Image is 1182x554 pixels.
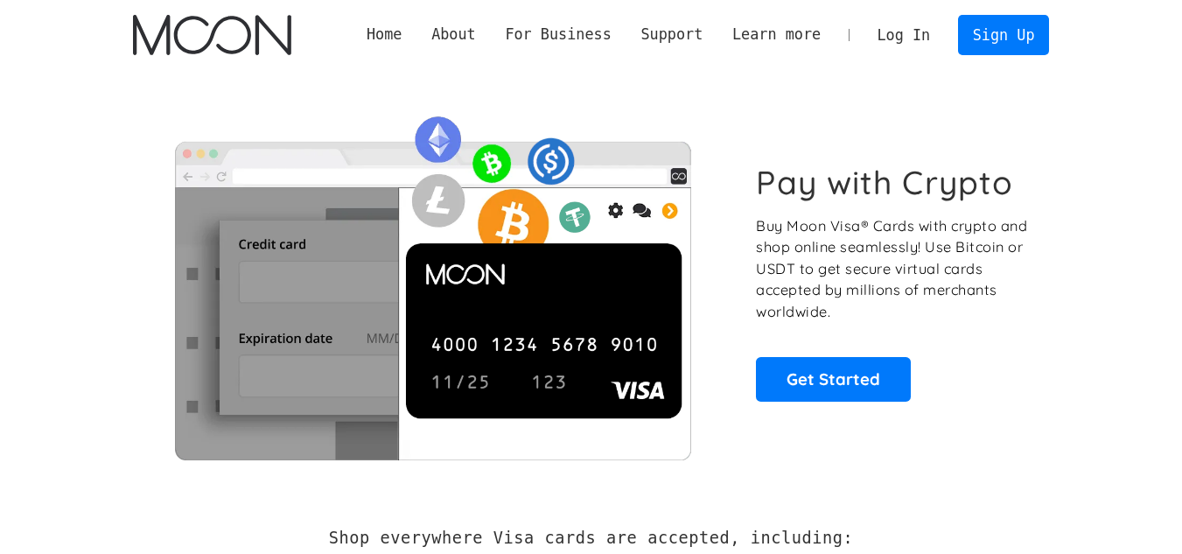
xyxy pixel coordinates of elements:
[416,24,490,46] div: About
[756,163,1013,202] h1: Pay with Crypto
[717,24,836,46] div: Learn more
[958,15,1049,54] a: Sign Up
[640,24,703,46] div: Support
[505,24,611,46] div: For Business
[431,24,476,46] div: About
[133,15,291,55] a: home
[756,215,1030,323] p: Buy Moon Visa® Cards with crypto and shop online seamlessly! Use Bitcoin or USDT to get secure vi...
[732,24,821,46] div: Learn more
[133,104,732,459] img: Moon Cards let you spend your crypto anywhere Visa is accepted.
[626,24,717,46] div: Support
[329,529,853,548] h2: Shop everywhere Visa cards are accepted, including:
[863,16,945,54] a: Log In
[756,357,911,401] a: Get Started
[133,15,291,55] img: Moon Logo
[491,24,626,46] div: For Business
[352,24,416,46] a: Home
